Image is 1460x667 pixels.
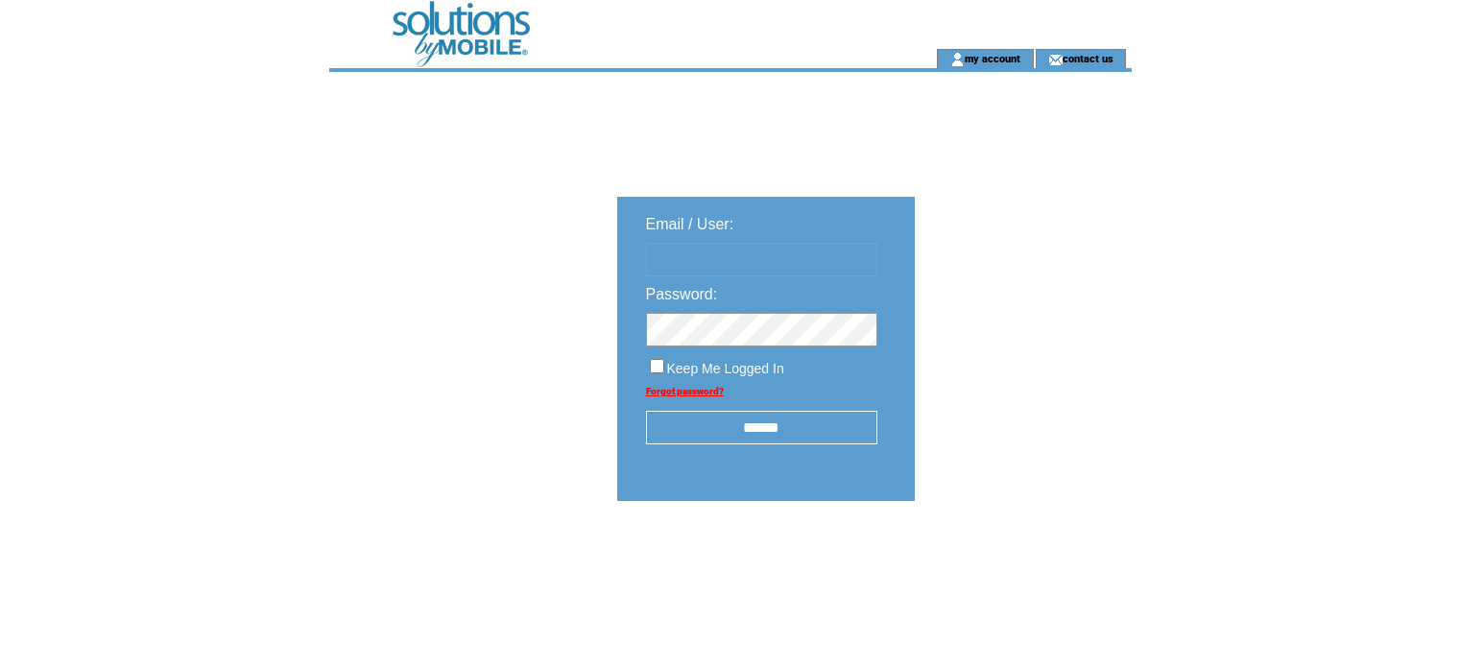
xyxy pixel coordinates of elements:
a: my account [965,52,1020,64]
span: Keep Me Logged In [667,361,784,376]
img: account_icon.gif;jsessionid=D858475CCEB7465C62C035054164BA01 [950,52,965,67]
img: transparent.png;jsessionid=D858475CCEB7465C62C035054164BA01 [970,549,1066,573]
a: contact us [1063,52,1113,64]
img: contact_us_icon.gif;jsessionid=D858475CCEB7465C62C035054164BA01 [1048,52,1063,67]
span: Password: [646,286,718,302]
span: Email / User: [646,216,734,232]
a: Forgot password? [646,386,724,396]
